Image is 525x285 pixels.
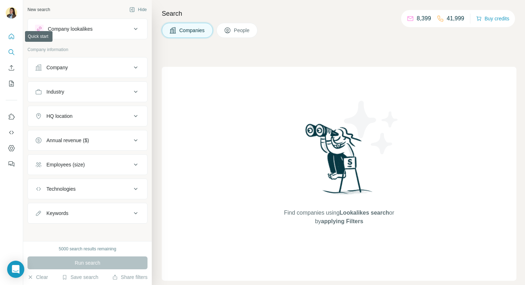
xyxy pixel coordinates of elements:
[28,205,147,222] button: Keywords
[28,59,147,76] button: Company
[6,142,17,155] button: Dashboard
[46,137,89,144] div: Annual revenue ($)
[6,46,17,59] button: Search
[179,27,205,34] span: Companies
[234,27,250,34] span: People
[321,218,363,224] span: applying Filters
[282,209,396,226] span: Find companies using or by
[27,46,147,53] p: Company information
[46,210,68,217] div: Keywords
[112,274,147,281] button: Share filters
[6,61,17,74] button: Enrich CSV
[28,83,147,100] button: Industry
[6,30,17,43] button: Quick start
[6,7,17,19] img: Avatar
[46,64,68,71] div: Company
[417,14,431,23] p: 8,399
[6,126,17,139] button: Use Surfe API
[28,156,147,173] button: Employees (size)
[59,246,116,252] div: 5000 search results remaining
[339,95,404,160] img: Surfe Illustration - Stars
[28,180,147,197] button: Technologies
[27,274,48,281] button: Clear
[46,185,76,192] div: Technologies
[7,261,24,278] div: Open Intercom Messenger
[302,122,376,201] img: Surfe Illustration - Woman searching with binoculars
[162,9,516,19] h4: Search
[46,112,72,120] div: HQ location
[447,14,464,23] p: 41,999
[46,161,85,168] div: Employees (size)
[46,88,64,95] div: Industry
[476,14,509,24] button: Buy credits
[6,77,17,90] button: My lists
[28,132,147,149] button: Annual revenue ($)
[28,107,147,125] button: HQ location
[62,274,98,281] button: Save search
[27,6,50,13] div: New search
[48,25,92,32] div: Company lookalikes
[6,110,17,123] button: Use Surfe on LinkedIn
[124,4,152,15] button: Hide
[340,210,389,216] span: Lookalikes search
[28,20,147,37] button: Company lookalikes
[6,157,17,170] button: Feedback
